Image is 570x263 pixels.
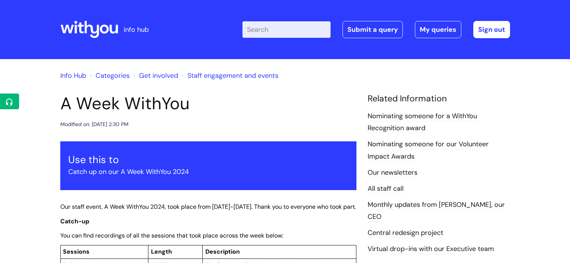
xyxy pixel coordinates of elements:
a: Get involved [139,71,178,80]
input: Search [242,21,331,38]
p: info hub [124,24,149,36]
div: | - [242,21,510,38]
a: Nominating someone for our Volunteer Impact Awards [368,140,489,161]
h3: Use this to [68,154,349,166]
span: Our staff event, A Week WithYou 2024, took place from [DATE]-[DATE]. Thank you to everyone who to... [60,203,356,211]
span: Description [205,248,240,256]
div: Modified on: [DATE] 2:30 PM [60,120,129,129]
span: Length [151,248,172,256]
a: Sign out [473,21,510,38]
li: Staff engagement and events [180,70,278,82]
h4: Related Information [368,94,510,104]
a: Nominating someone for a WithYou Recognition award [368,111,477,133]
a: Our newsletters [368,168,417,178]
a: My queries [415,21,461,38]
a: Central redesign project [368,228,443,238]
a: Submit a query [343,21,403,38]
a: Categories [96,71,130,80]
span: You can find recordings of all the sessions that took place across the week below: [60,232,283,239]
span: Sessions [63,248,90,256]
p: Catch up on our A Week WithYou 2024 [68,166,349,178]
a: Monthly updates from [PERSON_NAME], our CEO [368,200,505,222]
span: Catch-up [60,217,89,225]
li: Solution home [88,70,130,82]
h1: A Week WithYou [60,94,356,114]
a: All staff call [368,184,404,194]
li: Get involved [132,70,178,82]
a: Info Hub [60,71,86,80]
a: Virtual drop-ins with our Executive team [368,244,494,254]
a: Staff engagement and events [187,71,278,80]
